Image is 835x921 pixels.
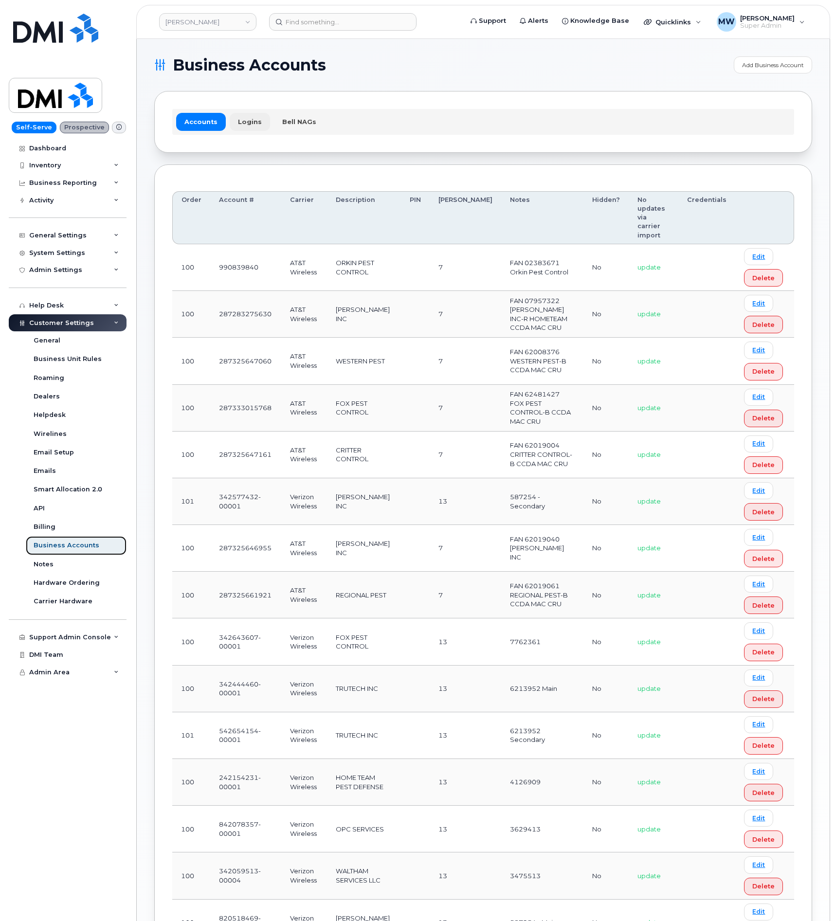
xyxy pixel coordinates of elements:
span: update [637,638,661,646]
span: Delete [752,694,775,704]
th: Credentials [678,191,735,244]
td: [PERSON_NAME] INC [327,525,401,572]
td: 101 [172,712,210,759]
td: 13 [430,759,501,806]
td: ORKIN PEST CONTROL [327,244,401,291]
td: No [583,572,629,618]
a: Edit [744,716,773,733]
td: No [583,666,629,712]
span: Delete [752,460,775,470]
td: AT&T Wireless [281,338,327,384]
button: Delete [744,737,783,755]
td: No [583,385,629,432]
th: Description [327,191,401,244]
td: 101 [172,478,210,525]
td: 342643607-00001 [210,618,281,665]
span: Delete [752,507,775,517]
td: 7 [430,291,501,338]
th: Account # [210,191,281,244]
td: 100 [172,572,210,618]
a: Edit [744,482,773,499]
td: FAN 02383671 Orkin Pest Control [501,244,583,291]
a: Edit [744,342,773,359]
td: 100 [172,385,210,432]
td: 13 [430,618,501,665]
button: Delete [744,690,783,708]
td: Verizon Wireless [281,618,327,665]
td: No [583,759,629,806]
td: AT&T Wireless [281,385,327,432]
span: update [637,778,661,786]
th: Order [172,191,210,244]
td: CRITTER CONTROL [327,432,401,478]
button: Delete [744,269,783,287]
td: FAN 62019040 [PERSON_NAME] INC [501,525,583,572]
button: Delete [744,878,783,895]
td: 7 [430,572,501,618]
td: 287333015768 [210,385,281,432]
td: No [583,478,629,525]
td: Verizon Wireless [281,852,327,899]
span: Delete [752,367,775,376]
td: 342444460-00001 [210,666,281,712]
td: FAN 07957322 [PERSON_NAME] INC-R HOMETEAM CCDA MAC CRU [501,291,583,338]
td: 3629413 [501,806,583,852]
a: Add Business Account [734,56,812,73]
a: Edit [744,622,773,639]
td: AT&T Wireless [281,525,327,572]
td: FOX PEST CONTROL [327,618,401,665]
td: 100 [172,852,210,899]
a: Edit [744,903,773,921]
span: update [637,591,661,599]
td: 13 [430,806,501,852]
span: update [637,731,661,739]
a: Edit [744,810,773,827]
button: Delete [744,831,783,848]
a: Edit [744,529,773,546]
td: 7 [430,385,501,432]
td: AT&T Wireless [281,432,327,478]
td: No [583,806,629,852]
a: Edit [744,248,773,265]
button: Delete [744,316,783,333]
td: No [583,525,629,572]
td: 13 [430,478,501,525]
td: 100 [172,338,210,384]
a: Edit [744,389,773,406]
td: TRUTECH INC [327,666,401,712]
a: Accounts [176,113,226,130]
td: REGIONAL PEST [327,572,401,618]
span: Delete [752,788,775,797]
span: Delete [752,601,775,610]
td: No [583,244,629,291]
td: WESTERN PEST [327,338,401,384]
button: Delete [744,644,783,661]
th: PIN [401,191,430,244]
td: No [583,852,629,899]
td: 100 [172,759,210,806]
td: 287325647161 [210,432,281,478]
span: Delete [752,648,775,657]
span: update [637,357,661,365]
span: update [637,497,661,505]
td: 100 [172,244,210,291]
a: Edit [744,576,773,593]
span: Delete [752,835,775,844]
td: FAN 62019061 REGIONAL PEST-B CCDA MAC CRU [501,572,583,618]
td: 7 [430,244,501,291]
a: Logins [230,113,270,130]
th: [PERSON_NAME] [430,191,501,244]
td: 100 [172,525,210,572]
td: 242154231-00001 [210,759,281,806]
td: 100 [172,432,210,478]
button: Delete [744,410,783,427]
button: Delete [744,456,783,474]
td: 542654154-00001 [210,712,281,759]
td: Verizon Wireless [281,666,327,712]
td: 100 [172,806,210,852]
button: Delete [744,363,783,380]
td: 7 [430,432,501,478]
a: Edit [744,435,773,452]
td: 7 [430,338,501,384]
td: No [583,338,629,384]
